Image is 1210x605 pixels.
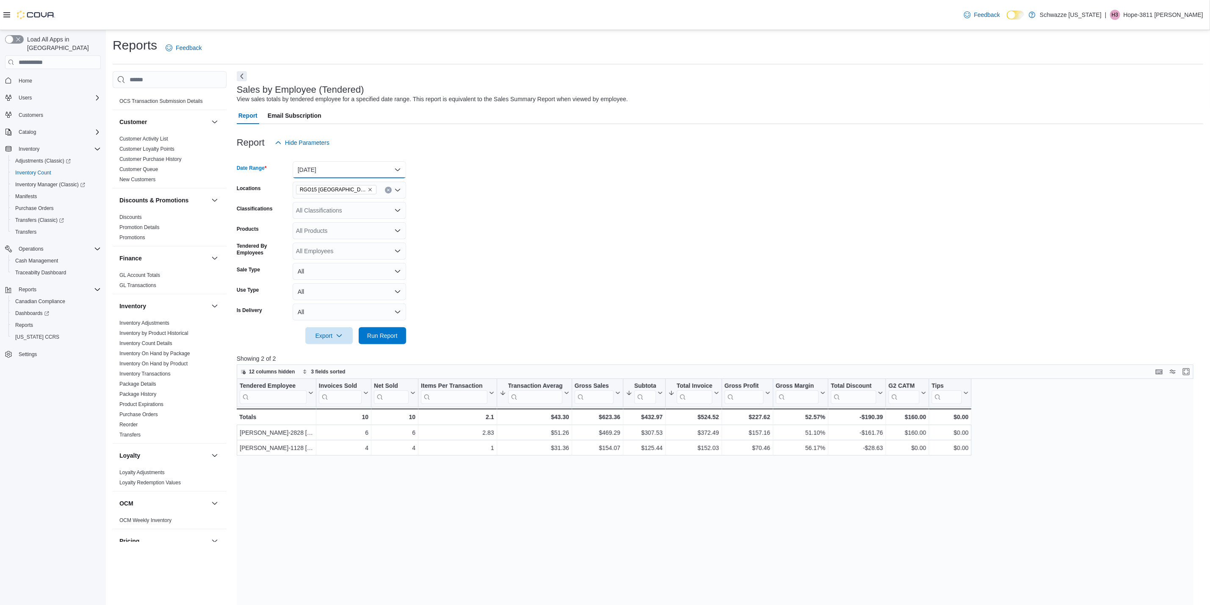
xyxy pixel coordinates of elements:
span: Export [310,327,348,344]
button: Inventory Count [8,167,104,179]
button: Total Invoiced [668,382,719,404]
span: Purchase Orders [12,203,101,213]
span: Promotions [119,234,145,241]
button: Canadian Compliance [8,296,104,307]
span: Inventory Adjustments [119,320,169,326]
div: Loyalty [113,467,227,491]
div: $623.36 [575,412,620,422]
span: Email Subscription [268,107,321,124]
button: Manifests [8,191,104,202]
div: Total Invoiced [677,382,712,390]
span: Catalog [19,129,36,135]
span: Adjustments (Classic) [12,156,101,166]
h3: Customer [119,118,147,126]
span: Feedback [176,44,202,52]
span: New Customers [119,176,155,183]
button: Gross Profit [725,382,770,404]
span: Inventory Manager (Classic) [12,180,101,190]
button: All [293,283,406,300]
a: Canadian Compliance [12,296,69,307]
span: OCS Transaction Submission Details [119,98,203,105]
div: $70.46 [725,443,770,453]
span: Loyalty Redemption Values [119,479,181,486]
span: Discounts [119,214,142,221]
span: Customer Activity List [119,135,168,142]
div: 2.1 [421,412,494,422]
h3: Inventory [119,302,146,310]
button: Finance [210,253,220,263]
button: [DATE] [293,161,406,178]
button: Pricing [119,537,208,545]
a: Traceabilty Dashboard [12,268,69,278]
span: Home [19,77,32,84]
div: Customer [113,134,227,188]
span: Purchase Orders [15,205,54,212]
button: Catalog [15,127,39,137]
input: Dark Mode [1007,11,1024,19]
span: OCM Weekly Inventory [119,517,172,524]
span: Home [15,75,101,86]
span: Hide Parameters [285,138,329,147]
span: RGO15 Sunland Park [296,185,377,194]
button: Enter fullscreen [1181,367,1191,377]
button: Net Sold [374,382,415,404]
span: Loyalty Adjustments [119,469,165,476]
div: Net Sold [374,382,409,404]
button: Customer [210,117,220,127]
span: Package Details [119,381,156,387]
span: Settings [19,351,37,358]
div: Finance [113,270,227,294]
button: Loyalty [210,450,220,461]
div: G2 CATM [889,382,919,390]
a: Customers [15,110,47,120]
span: Reports [12,320,101,330]
div: Invoices Sold [319,382,362,404]
a: Settings [15,349,40,359]
div: $0.00 [932,412,969,422]
span: Inventory [15,144,101,154]
div: $160.00 [889,412,926,422]
button: Items Per Transaction [421,382,494,404]
label: Locations [237,185,261,192]
div: 4 [374,443,415,453]
a: Transfers [12,227,40,237]
button: Next [237,71,247,81]
button: Subtotal [626,382,663,404]
div: $0.00 [932,428,969,438]
a: Inventory On Hand by Package [119,351,190,356]
span: Promotion Details [119,224,160,231]
p: | [1105,10,1107,20]
a: Feedback [162,39,205,56]
button: Inventory [15,144,43,154]
span: Canadian Compliance [15,298,65,305]
span: Run Report [367,332,398,340]
span: Inventory Count [15,169,51,176]
div: Compliance [113,96,227,110]
button: Gross Sales [575,382,620,404]
a: Reorder [119,422,138,428]
div: Discounts & Promotions [113,212,227,246]
div: Total Invoiced [677,382,712,404]
button: Operations [2,243,104,255]
span: Users [19,94,32,101]
span: Users [15,93,101,103]
button: Reports [15,285,40,295]
span: Manifests [15,193,37,200]
span: 3 fields sorted [311,368,345,375]
button: Customers [2,109,104,121]
span: Reports [15,322,33,329]
button: Operations [15,244,47,254]
div: Items Per Transaction [421,382,487,404]
div: Tendered Employee [240,382,307,390]
span: Transfers [119,431,141,438]
a: GL Transactions [119,282,156,288]
div: Inventory [113,318,227,443]
div: Hope-3811 Vega [1110,10,1120,20]
div: $307.53 [626,428,663,438]
div: -$161.76 [831,428,883,438]
span: H3 [1112,10,1118,20]
div: 4 [319,443,368,453]
a: Inventory Adjustments [119,320,169,326]
a: Cash Management [12,256,61,266]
